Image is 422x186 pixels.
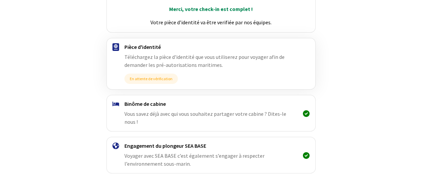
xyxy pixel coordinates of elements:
[124,110,286,125] span: Vous savez déjà avec qui vous souhaitez partager votre cabine ? Dites-le nous !
[124,100,298,107] h4: Binôme de cabine
[124,44,298,50] h4: Pièce d'identité
[112,142,119,149] img: engagement.svg
[124,54,285,68] span: Téléchargez la pièce d'identité que vous utiliserez pour voyager afin de demander les pré-autoris...
[124,152,265,167] span: Voyager avec SEA BASE c’est également s’engager à respecter l’environnement sous-marin.
[124,142,298,149] h4: Engagement du plongeur SEA BASE
[113,18,309,26] p: Votre pièce d’identité va être verifiée par nos équipes.
[124,74,178,84] span: En attente de vérification
[113,5,309,13] p: Merci, votre check-in est complet !
[112,43,119,51] img: passport.svg
[112,101,119,106] img: binome.svg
